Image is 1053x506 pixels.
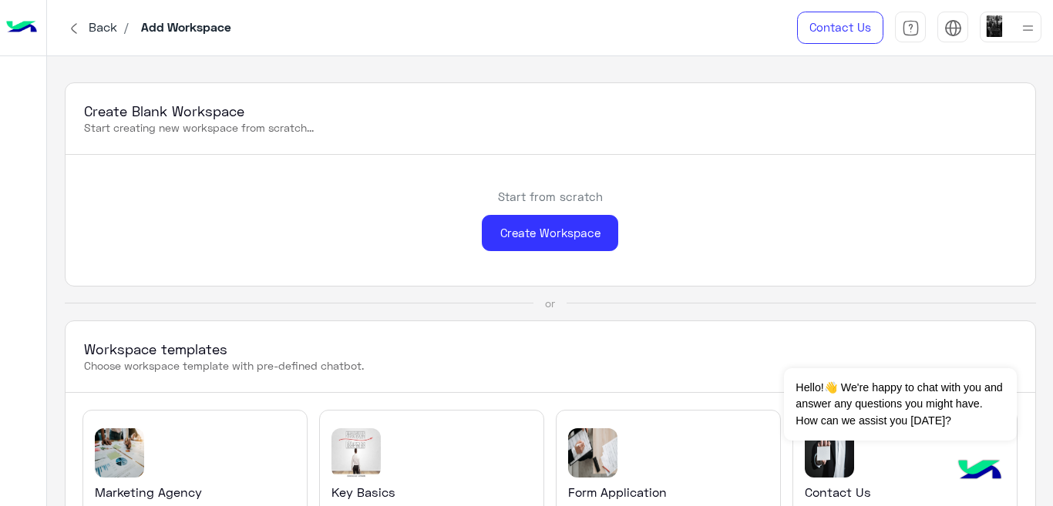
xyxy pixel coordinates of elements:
a: Contact Us [797,12,883,44]
img: chervon [65,19,83,38]
img: userImage [984,15,1005,37]
img: template image [805,428,854,478]
img: tab [902,19,920,37]
div: or [545,296,555,311]
h5: Marketing Agency [95,483,202,501]
h3: Workspace templates [84,340,1017,358]
h3: Create Blank Workspace [84,102,1017,120]
p: Add Workspace [141,18,231,39]
h5: Key Basics [331,483,395,501]
img: template image [568,428,617,478]
a: tab [895,12,926,44]
div: Create Workspace [482,215,618,251]
img: profile [1018,18,1038,38]
span: / [123,19,130,34]
img: tab [944,19,962,37]
span: Back [83,19,123,34]
img: hulul-logo.png [953,444,1007,498]
span: Hello!👋 We're happy to chat with you and answer any questions you might have. How can we assist y... [784,368,1016,441]
img: template image [331,428,381,478]
h5: Contact Us [805,483,871,501]
h6: Start from scratch [498,189,603,203]
img: Logo [6,12,37,44]
p: Choose workspace template with pre-defined chatbot. [84,358,1017,374]
h5: Form Application [568,483,667,501]
img: template image [95,428,144,478]
p: Start creating new workspace from scratch... [84,120,1017,136]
